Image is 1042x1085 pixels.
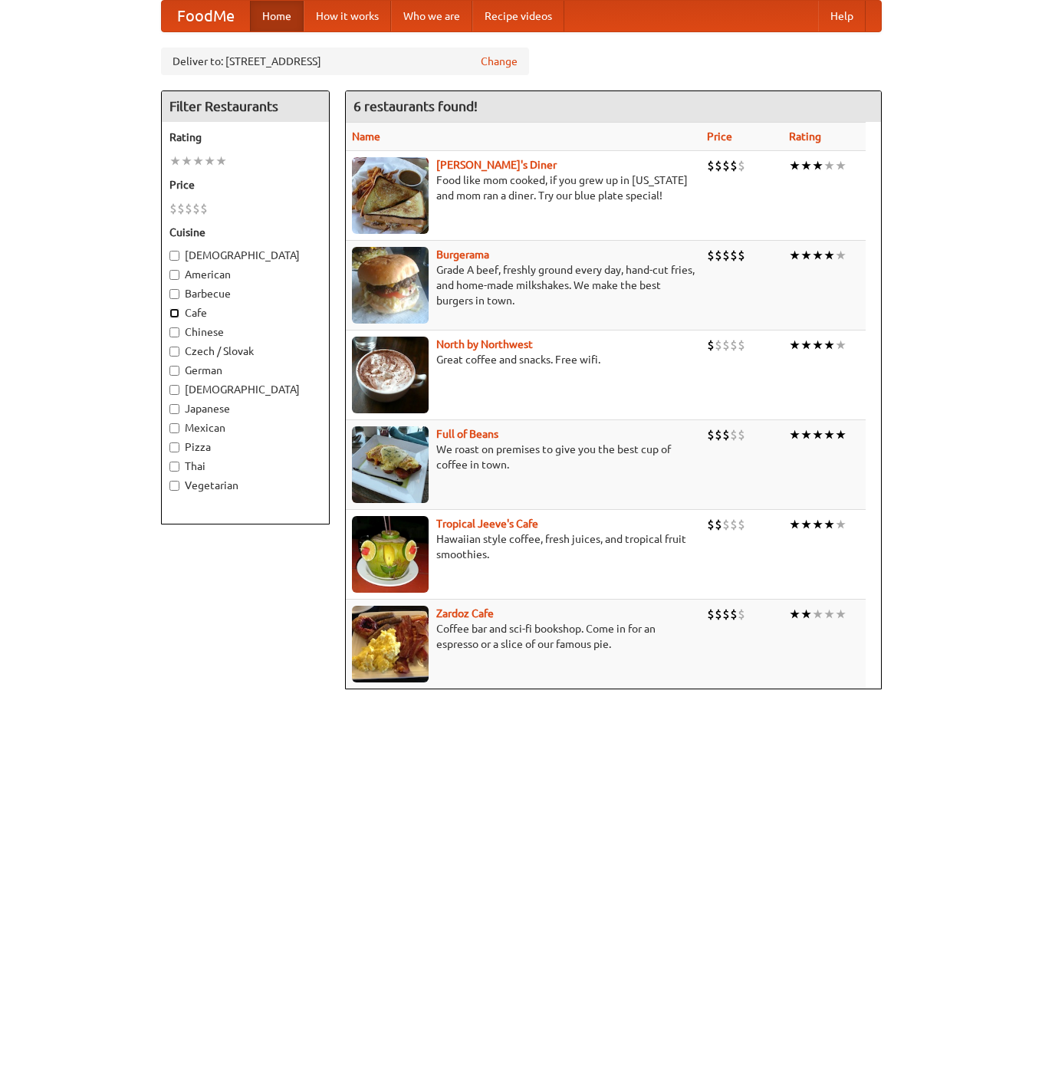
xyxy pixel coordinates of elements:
[161,48,529,75] div: Deliver to: [STREET_ADDRESS]
[789,337,800,353] li: ★
[722,157,730,174] li: $
[738,247,745,264] li: $
[715,516,722,533] li: $
[391,1,472,31] a: Who we are
[169,327,179,337] input: Chinese
[352,262,695,308] p: Grade A beef, freshly ground every day, hand-cut fries, and home-made milkshakes. We make the bes...
[352,173,695,203] p: Food like mom cooked, if you grew up in [US_STATE] and mom ran a diner. Try our blue plate special!
[352,531,695,562] p: Hawaiian style coffee, fresh juices, and tropical fruit smoothies.
[169,225,321,240] h5: Cuisine
[730,606,738,623] li: $
[162,91,329,122] h4: Filter Restaurants
[812,157,823,174] li: ★
[730,426,738,443] li: $
[835,426,846,443] li: ★
[789,426,800,443] li: ★
[169,439,321,455] label: Pizza
[352,621,695,652] p: Coffee bar and sci-fi bookshop. Come in for an espresso or a slice of our famous pie.
[823,516,835,533] li: ★
[789,130,821,143] a: Rating
[436,428,498,440] a: Full of Beans
[738,157,745,174] li: $
[823,157,835,174] li: ★
[789,606,800,623] li: ★
[738,337,745,353] li: $
[812,337,823,353] li: ★
[789,247,800,264] li: ★
[169,286,321,301] label: Barbecue
[738,516,745,533] li: $
[835,337,846,353] li: ★
[715,157,722,174] li: $
[169,305,321,321] label: Cafe
[707,337,715,353] li: $
[169,363,321,378] label: German
[707,516,715,533] li: $
[436,518,538,530] b: Tropical Jeeve's Cafe
[835,606,846,623] li: ★
[352,442,695,472] p: We roast on premises to give you the best cup of coffee in town.
[730,247,738,264] li: $
[812,606,823,623] li: ★
[436,607,494,620] a: Zardoz Cafe
[169,481,179,491] input: Vegetarian
[812,426,823,443] li: ★
[169,200,177,217] li: $
[169,442,179,452] input: Pizza
[812,516,823,533] li: ★
[715,247,722,264] li: $
[823,337,835,353] li: ★
[789,157,800,174] li: ★
[169,385,179,395] input: [DEMOGRAPHIC_DATA]
[738,426,745,443] li: $
[200,200,208,217] li: $
[250,1,304,31] a: Home
[730,337,738,353] li: $
[730,516,738,533] li: $
[169,382,321,397] label: [DEMOGRAPHIC_DATA]
[353,99,478,113] ng-pluralize: 6 restaurants found!
[835,247,846,264] li: ★
[169,177,321,192] h5: Price
[436,338,533,350] a: North by Northwest
[472,1,564,31] a: Recipe videos
[722,426,730,443] li: $
[835,516,846,533] li: ★
[192,153,204,169] li: ★
[715,337,722,353] li: $
[169,267,321,282] label: American
[169,248,321,263] label: [DEMOGRAPHIC_DATA]
[177,200,185,217] li: $
[715,426,722,443] li: $
[722,247,730,264] li: $
[192,200,200,217] li: $
[800,337,812,353] li: ★
[169,366,179,376] input: German
[169,251,179,261] input: [DEMOGRAPHIC_DATA]
[215,153,227,169] li: ★
[707,247,715,264] li: $
[204,153,215,169] li: ★
[304,1,391,31] a: How it works
[162,1,250,31] a: FoodMe
[169,130,321,145] h5: Rating
[800,247,812,264] li: ★
[169,404,179,414] input: Japanese
[707,426,715,443] li: $
[169,289,179,299] input: Barbecue
[169,344,321,359] label: Czech / Slovak
[352,352,695,367] p: Great coffee and snacks. Free wifi.
[185,200,192,217] li: $
[738,606,745,623] li: $
[800,516,812,533] li: ★
[169,308,179,318] input: Cafe
[436,248,489,261] b: Burgerama
[352,606,429,682] img: zardoz.jpg
[835,157,846,174] li: ★
[436,159,557,171] b: [PERSON_NAME]'s Diner
[352,426,429,503] img: beans.jpg
[352,157,429,234] img: sallys.jpg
